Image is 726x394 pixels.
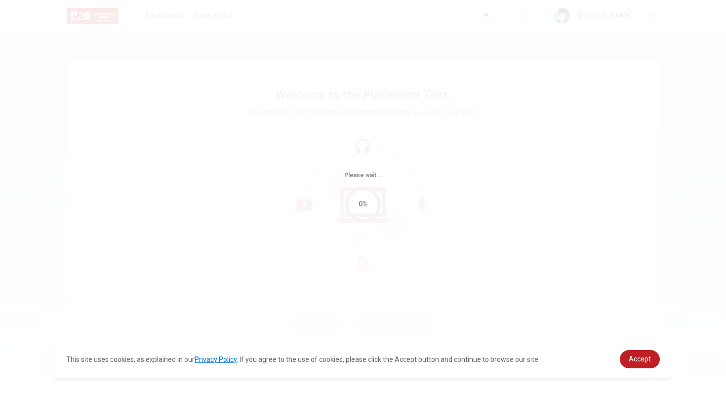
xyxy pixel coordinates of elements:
span: Please wait... [344,172,382,179]
span: Accept [629,355,651,363]
span: This site uses cookies, as explained in our . If you agree to the use of cookies, please click th... [66,355,540,363]
a: Privacy Policy [195,355,237,363]
div: cookieconsent [54,340,672,378]
a: dismiss cookie message [620,350,660,368]
div: 0% [359,198,368,210]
